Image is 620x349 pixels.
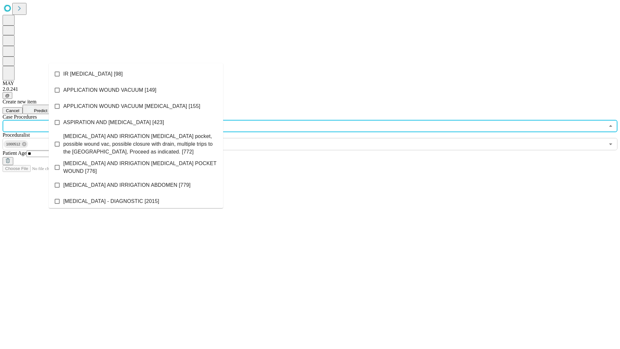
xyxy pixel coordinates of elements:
div: 2.0.241 [3,86,617,92]
span: Patient Age [3,150,26,156]
span: IR [MEDICAL_DATA] [98] [63,70,123,78]
span: Scheduled Procedure [3,114,37,120]
span: 1000512 [4,141,23,148]
button: Open [606,140,615,149]
span: [MEDICAL_DATA] - DIAGNOSTIC [2015] [63,197,159,205]
button: Predict [23,105,52,114]
span: APPLICATION WOUND VACUUM [MEDICAL_DATA] [155] [63,102,200,110]
span: Cancel [6,108,19,113]
span: Create new item [3,99,36,104]
button: Cancel [3,107,23,114]
span: [MEDICAL_DATA] AND IRRIGATION [MEDICAL_DATA] pocket, possible wound vac, possible closure with dr... [63,132,218,156]
div: MAY [3,80,617,86]
span: Predict [34,108,47,113]
span: ASPIRATION AND [MEDICAL_DATA] [423] [63,119,164,126]
span: [MEDICAL_DATA] AND IRRIGATION ABDOMEN [779] [63,181,191,189]
button: Close [606,122,615,131]
div: 1000512 [4,140,28,148]
span: @ [5,93,10,98]
button: @ [3,92,12,99]
span: APPLICATION WOUND VACUUM [149] [63,86,156,94]
span: Proceduralist [3,132,30,138]
span: [MEDICAL_DATA] AND IRRIGATION [MEDICAL_DATA] POCKET WOUND [776] [63,160,218,175]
